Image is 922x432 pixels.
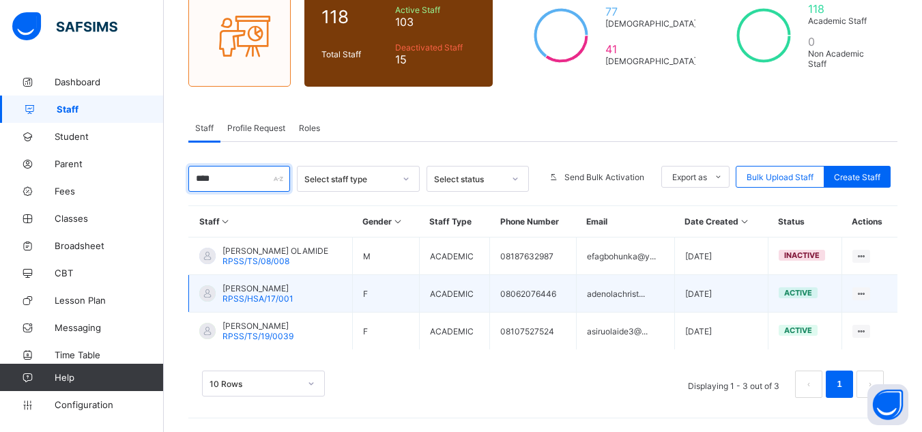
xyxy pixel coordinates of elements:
[808,2,880,16] span: 118
[55,372,163,383] span: Help
[12,12,117,41] img: safsims
[490,275,576,313] td: 08062076446
[808,48,880,69] span: Non Academic Staff
[55,186,164,197] span: Fees
[392,216,403,227] i: Sort in Ascending Order
[55,322,164,333] span: Messaging
[352,237,419,275] td: M
[490,237,576,275] td: 08187632987
[576,206,674,237] th: Email
[227,123,285,133] span: Profile Request
[222,331,293,341] span: RPSS/TS/19/0039
[674,313,768,350] td: [DATE]
[419,237,490,275] td: ACADEMIC
[826,371,853,398] li: 1
[490,313,576,350] td: 08107527524
[674,237,768,275] td: [DATE]
[318,46,392,63] div: Total Staff
[195,123,214,133] span: Staff
[55,213,164,224] span: Classes
[834,172,880,182] span: Create Staff
[55,158,164,169] span: Parent
[605,56,697,66] span: [DEMOGRAPHIC_DATA]
[576,313,674,350] td: asiruolaide3@...
[321,6,388,27] span: 118
[419,313,490,350] td: ACADEMIC
[222,256,289,266] span: RPSS/TS/08/008
[352,206,419,237] th: Gender
[784,250,820,260] span: inactive
[768,206,841,237] th: Status
[867,384,908,425] button: Open asap
[55,131,164,142] span: Student
[55,399,163,410] span: Configuration
[490,206,576,237] th: Phone Number
[55,349,164,360] span: Time Table
[395,15,476,29] span: 103
[856,371,884,398] li: 下一页
[564,172,644,182] span: Send Bulk Activation
[605,42,697,56] span: 41
[55,76,164,87] span: Dashboard
[55,268,164,278] span: CBT
[395,5,476,15] span: Active Staff
[808,35,880,48] span: 0
[841,206,897,237] th: Actions
[57,104,164,115] span: Staff
[222,283,293,293] span: [PERSON_NAME]
[395,42,476,53] span: Deactivated Staff
[189,206,353,237] th: Staff
[738,216,750,227] i: Sort in Ascending Order
[352,313,419,350] td: F
[808,16,880,26] span: Academic Staff
[605,5,697,18] span: 77
[784,288,812,298] span: active
[672,172,707,182] span: Export as
[419,206,490,237] th: Staff Type
[220,216,231,227] i: Sort in Ascending Order
[795,371,822,398] button: prev page
[222,293,293,304] span: RPSS/HSA/17/001
[210,379,300,389] div: 10 Rows
[55,240,164,251] span: Broadsheet
[605,18,697,29] span: [DEMOGRAPHIC_DATA]
[55,295,164,306] span: Lesson Plan
[576,275,674,313] td: adenolachrist...
[784,326,812,335] span: active
[795,371,822,398] li: 上一页
[434,174,504,184] div: Select status
[674,275,768,313] td: [DATE]
[833,375,846,393] a: 1
[299,123,320,133] span: Roles
[856,371,884,398] button: next page
[222,321,293,331] span: [PERSON_NAME]
[304,174,394,184] div: Select staff type
[222,246,328,256] span: [PERSON_NAME] OLAMIDE
[576,237,674,275] td: efagbohunka@y...
[395,53,476,66] span: 15
[747,172,813,182] span: Bulk Upload Staff
[419,275,490,313] td: ACADEMIC
[678,371,790,398] li: Displaying 1 - 3 out of 3
[352,275,419,313] td: F
[674,206,768,237] th: Date Created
